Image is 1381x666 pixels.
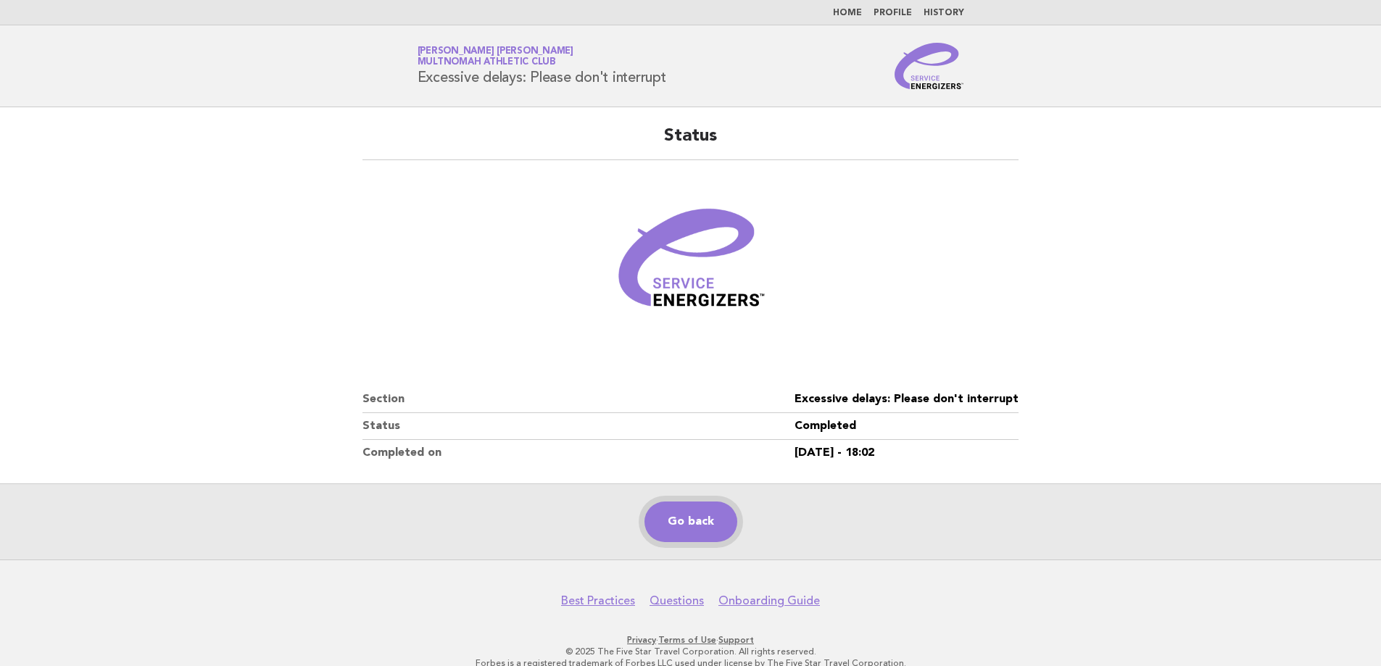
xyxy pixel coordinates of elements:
[895,43,964,89] img: Service Energizers
[795,386,1019,413] dd: Excessive delays: Please don't interrupt
[247,646,1135,657] p: © 2025 The Five Star Travel Corporation. All rights reserved.
[718,635,754,645] a: Support
[362,386,795,413] dt: Section
[418,58,556,67] span: Multnomah Athletic Club
[874,9,912,17] a: Profile
[924,9,964,17] a: History
[362,413,795,440] dt: Status
[247,634,1135,646] p: · ·
[644,501,737,542] a: Go back
[627,635,656,645] a: Privacy
[650,594,704,608] a: Questions
[718,594,820,608] a: Onboarding Guide
[604,178,778,351] img: Verified
[418,47,666,85] h1: Excessive delays: Please don't interrupt
[795,440,1019,466] dd: [DATE] - 18:02
[362,440,795,466] dt: Completed on
[833,9,862,17] a: Home
[561,594,635,608] a: Best Practices
[795,413,1019,440] dd: Completed
[362,125,1019,160] h2: Status
[418,46,573,67] a: [PERSON_NAME] [PERSON_NAME]Multnomah Athletic Club
[658,635,716,645] a: Terms of Use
